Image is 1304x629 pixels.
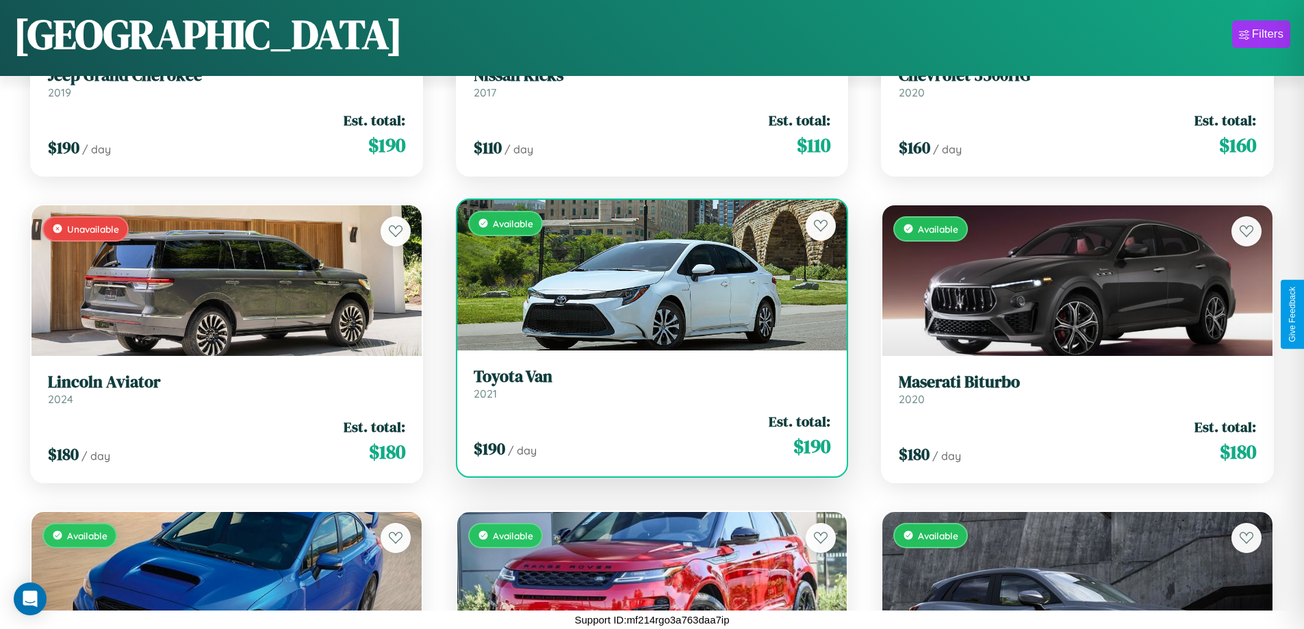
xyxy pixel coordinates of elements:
span: Est. total: [769,411,830,431]
span: $ 190 [474,437,505,460]
a: Toyota Van2021 [474,367,831,400]
a: Nissan Kicks2017 [474,66,831,99]
span: / day [932,449,961,463]
h3: Toyota Van [474,367,831,387]
span: $ 110 [797,131,830,159]
span: $ 190 [368,131,405,159]
span: Est. total: [769,110,830,130]
h1: [GEOGRAPHIC_DATA] [14,6,402,62]
button: Filters [1232,21,1290,48]
span: Available [493,530,533,541]
span: $ 190 [793,433,830,460]
span: $ 180 [48,443,79,465]
a: Lincoln Aviator2024 [48,372,405,406]
span: $ 110 [474,136,502,159]
span: Unavailable [67,223,119,235]
span: / day [508,444,537,457]
span: 2024 [48,392,73,406]
span: Est. total: [344,417,405,437]
span: $ 160 [1219,131,1256,159]
p: Support ID: mf214rgo3a763daa7ip [575,611,730,629]
a: Maserati Biturbo2020 [899,372,1256,406]
span: 2017 [474,86,496,99]
span: 2021 [474,387,497,400]
span: $ 160 [899,136,930,159]
span: $ 180 [369,438,405,465]
div: Open Intercom Messenger [14,582,47,615]
span: / day [82,142,111,156]
span: Est. total: [344,110,405,130]
span: Available [918,530,958,541]
span: Available [493,218,533,229]
span: Est. total: [1194,417,1256,437]
span: 2020 [899,392,925,406]
span: $ 180 [899,443,930,465]
span: Available [918,223,958,235]
a: Jeep Grand Cherokee2019 [48,66,405,99]
span: / day [81,449,110,463]
span: $ 180 [1220,438,1256,465]
span: / day [933,142,962,156]
h3: Chevrolet 3500HG [899,66,1256,86]
div: Give Feedback [1288,287,1297,342]
div: Filters [1252,27,1283,41]
h3: Lincoln Aviator [48,372,405,392]
h3: Maserati Biturbo [899,372,1256,392]
h3: Jeep Grand Cherokee [48,66,405,86]
span: 2019 [48,86,71,99]
span: 2020 [899,86,925,99]
a: Chevrolet 3500HG2020 [899,66,1256,99]
span: Est. total: [1194,110,1256,130]
span: $ 190 [48,136,79,159]
span: Available [67,530,107,541]
span: / day [504,142,533,156]
h3: Nissan Kicks [474,66,831,86]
